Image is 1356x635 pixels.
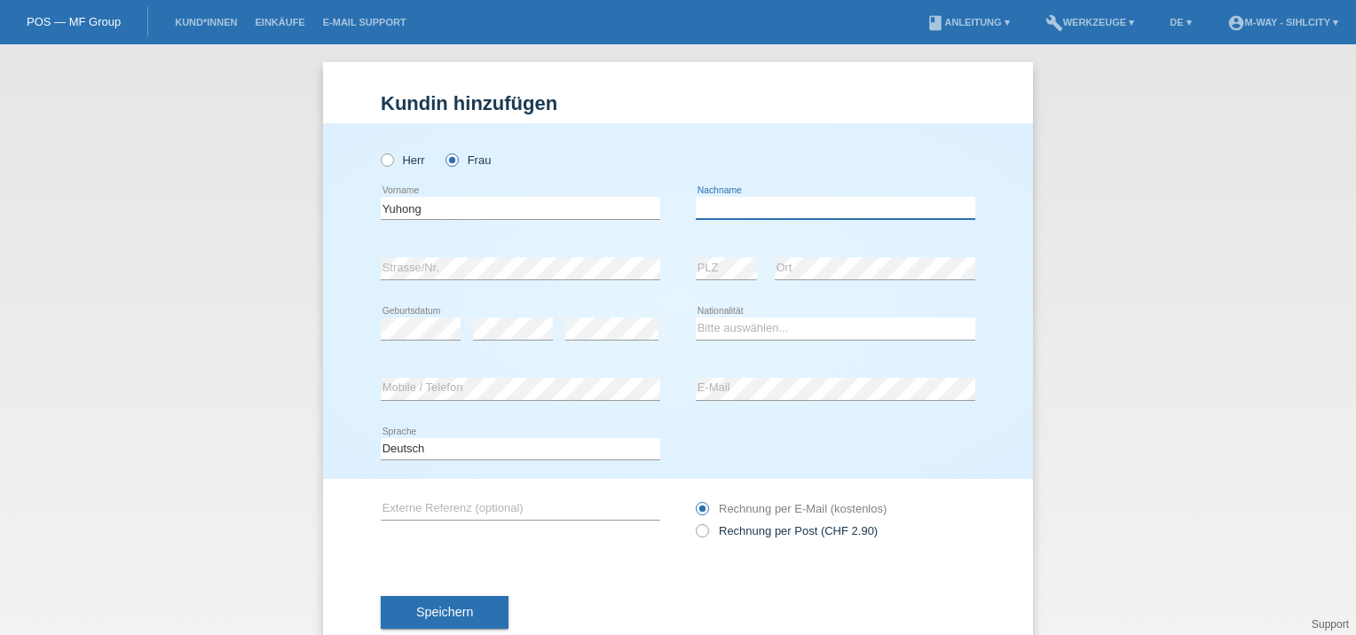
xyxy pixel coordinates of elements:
a: POS — MF Group [27,15,121,28]
a: account_circlem-way - Sihlcity ▾ [1218,17,1347,27]
h1: Kundin hinzufügen [381,92,975,114]
i: build [1045,14,1063,32]
a: Kund*innen [166,17,246,27]
input: Herr [381,153,392,165]
label: Rechnung per E-Mail (kostenlos) [696,502,887,515]
label: Rechnung per Post (CHF 2.90) [696,524,878,537]
a: E-Mail Support [314,17,415,27]
button: Speichern [381,596,508,630]
i: account_circle [1227,14,1245,32]
a: Support [1312,618,1349,631]
a: Einkäufe [246,17,313,27]
a: buildWerkzeuge ▾ [1037,17,1144,27]
input: Frau [445,153,457,165]
i: book [926,14,944,32]
input: Rechnung per E-Mail (kostenlos) [696,502,707,524]
span: Speichern [416,605,473,619]
label: Frau [445,153,491,167]
a: bookAnleitung ▾ [918,17,1018,27]
input: Rechnung per Post (CHF 2.90) [696,524,707,546]
label: Herr [381,153,425,167]
a: DE ▾ [1161,17,1200,27]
